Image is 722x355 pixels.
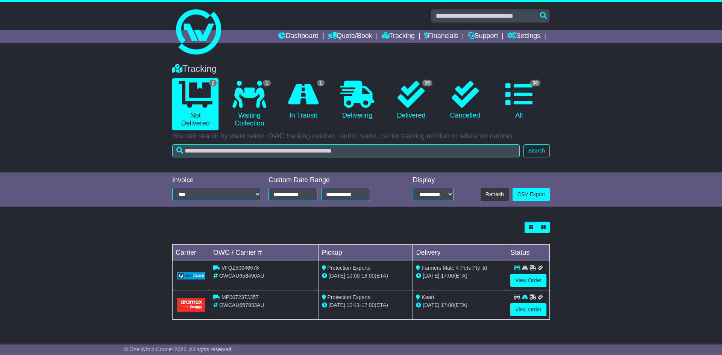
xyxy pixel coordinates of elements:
span: [DATE] [329,302,345,308]
span: 18:00 [361,273,375,279]
a: Quote/Book [328,30,372,43]
div: (ETA) [416,301,504,309]
span: 10:41 [347,302,360,308]
td: Status [507,245,550,261]
div: Tracking [168,63,554,74]
div: (ETA) [416,272,504,280]
div: - (ETA) [322,301,410,309]
span: 1 [317,80,325,86]
a: View Order [510,274,546,287]
a: Cancelled [442,78,488,122]
a: Settings [507,30,540,43]
a: Support [468,30,498,43]
a: View Order [510,303,546,316]
span: 36 [422,80,432,86]
span: 17:00 [361,302,375,308]
img: GetCarrierServiceLogo [177,272,205,279]
span: OWCAU657933AU [219,302,264,308]
td: Carrier [173,245,210,261]
span: [DATE] [329,273,345,279]
button: Refresh [481,188,509,201]
span: 2 [209,80,217,86]
span: 10:00 [347,273,360,279]
img: Aramex.png [177,298,205,312]
a: CSV Export [513,188,550,201]
div: - (ETA) [322,272,410,280]
span: © One World Courier 2025. All rights reserved. [124,346,233,352]
span: 38 [530,80,540,86]
span: [DATE] [423,302,439,308]
p: You can search by client name, OWC tracking number, carrier name, carrier tracking number or refe... [172,132,550,140]
a: 38 All [496,78,542,122]
span: OWCAU658490AU [219,273,264,279]
a: Delivering [334,78,380,122]
a: Financials [424,30,458,43]
a: 36 Delivered [388,78,434,122]
span: Protection Experts [328,294,370,300]
div: Display [413,176,454,184]
td: Delivery [413,245,507,261]
span: MP0072373357 [221,294,259,300]
td: OWC / Carrier # [210,245,319,261]
a: Dashboard [278,30,319,43]
a: 2 Not Delivered [172,78,218,130]
td: Pickup [319,245,413,261]
span: [DATE] [423,273,439,279]
span: VFQZ50046578 [221,265,259,271]
a: 1 Waiting Collection [226,78,272,130]
div: Invoice [172,176,261,184]
span: Kaari [422,294,434,300]
span: Farmers Mate 4 Pets Pty ltd [422,265,487,271]
span: 1 [263,80,271,86]
a: Tracking [382,30,415,43]
div: Custom Date Range [268,176,389,184]
span: 17:00 [441,273,454,279]
span: Protection Experts [328,265,370,271]
span: 17:00 [441,302,454,308]
a: 1 In Transit [280,78,326,122]
button: Search [523,144,550,157]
